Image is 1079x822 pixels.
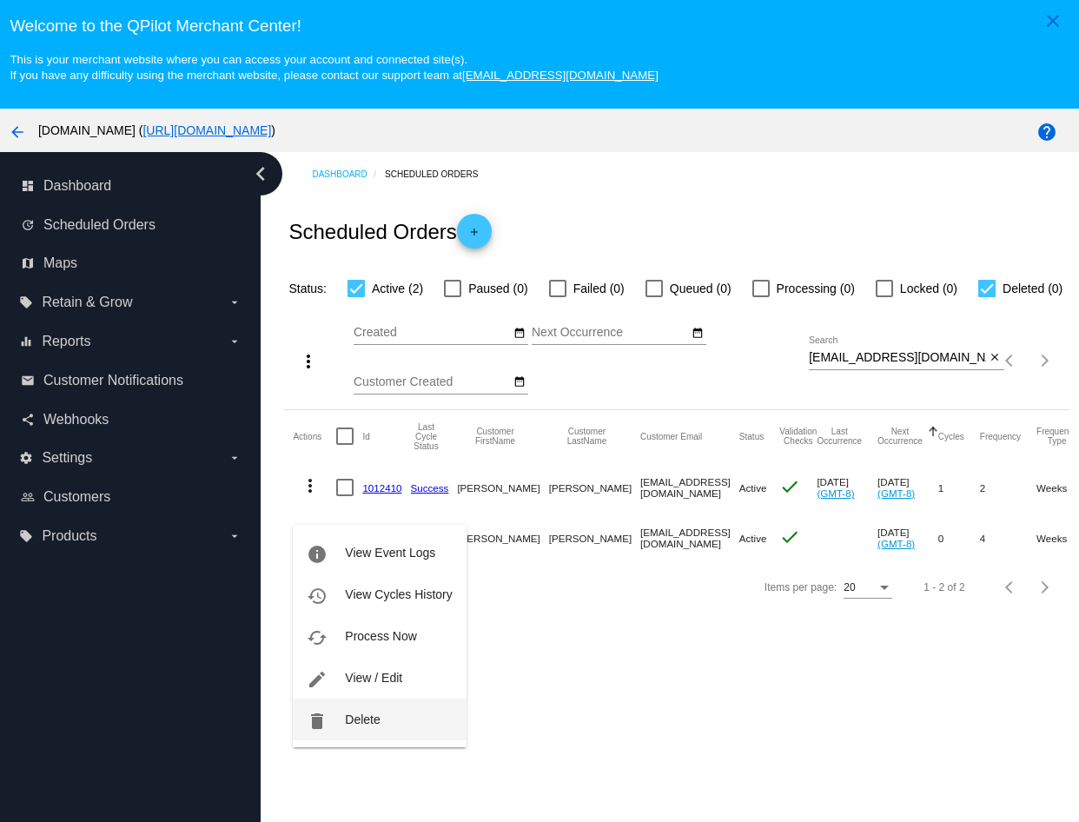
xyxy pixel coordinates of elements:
mat-icon: edit [307,669,328,690]
span: Process Now [345,629,416,643]
mat-icon: delete [307,711,328,732]
span: Delete [345,713,380,726]
span: View / Edit [345,671,402,685]
mat-icon: history [307,586,328,607]
span: View Event Logs [345,546,435,560]
mat-icon: cached [307,627,328,648]
span: View Cycles History [345,587,452,601]
mat-icon: info [307,544,328,565]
